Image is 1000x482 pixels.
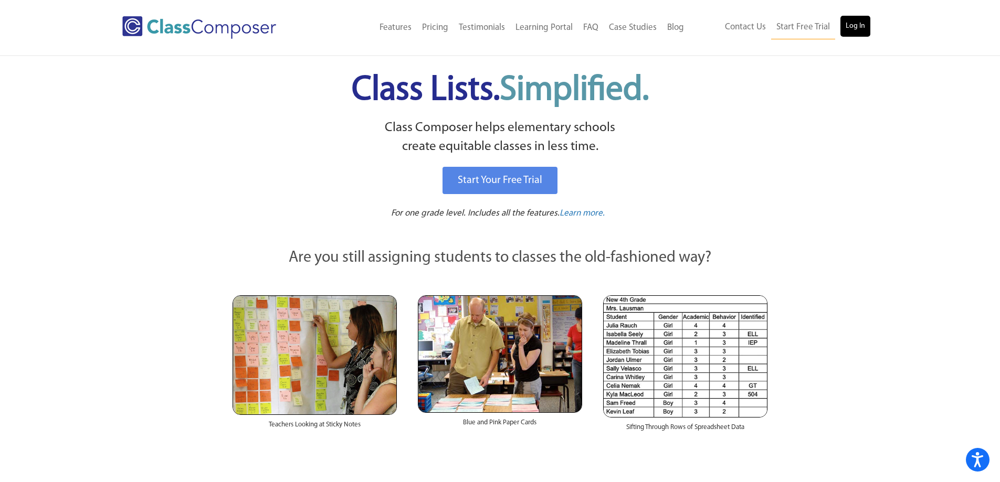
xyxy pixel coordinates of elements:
img: Teachers Looking at Sticky Notes [233,295,397,415]
a: Start Your Free Trial [443,167,557,194]
p: Class Composer helps elementary schools create equitable classes in less time. [231,119,770,157]
a: Blog [662,16,689,39]
img: Class Composer [122,16,276,39]
img: Blue and Pink Paper Cards [418,295,582,412]
span: For one grade level. Includes all the features. [391,209,560,218]
a: Learning Portal [510,16,578,39]
a: Features [374,16,417,39]
a: Learn more. [560,207,605,220]
div: Sifting Through Rows of Spreadsheet Data [603,417,767,443]
a: Start Free Trial [771,16,835,39]
a: Testimonials [454,16,510,39]
div: Teachers Looking at Sticky Notes [233,415,397,440]
img: Spreadsheets [603,295,767,417]
span: Simplified. [500,73,649,108]
div: Blue and Pink Paper Cards [418,413,582,438]
a: Case Studies [604,16,662,39]
a: Pricing [417,16,454,39]
span: Start Your Free Trial [458,175,542,186]
a: Contact Us [720,16,771,39]
a: FAQ [578,16,604,39]
nav: Header Menu [319,16,689,39]
span: Learn more. [560,209,605,218]
a: Log In [840,16,870,37]
nav: Header Menu [689,16,870,39]
span: Class Lists. [352,73,649,108]
p: Are you still assigning students to classes the old-fashioned way? [233,247,768,270]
